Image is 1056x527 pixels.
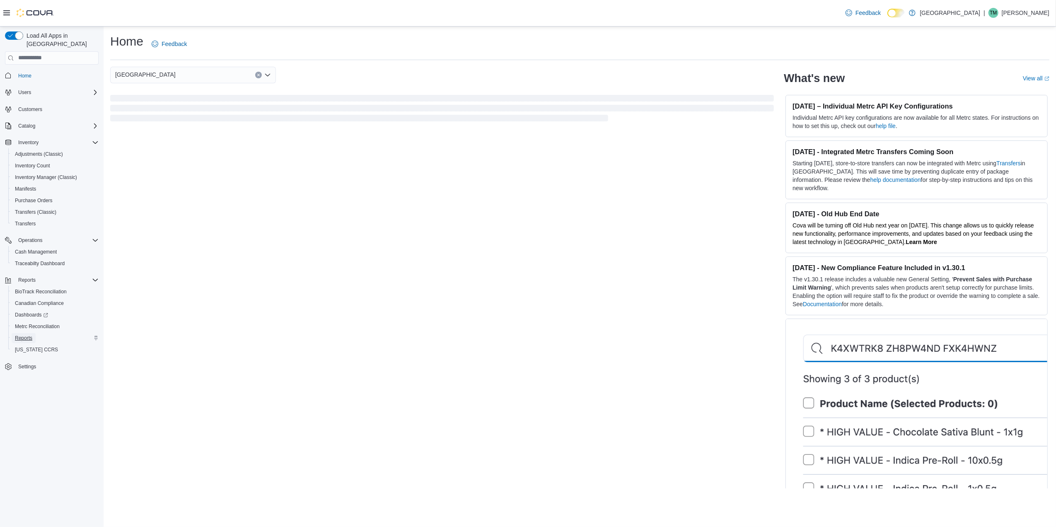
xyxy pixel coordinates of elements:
a: Adjustments (Classic) [12,149,66,159]
div: Tre Mace [988,8,998,18]
button: Reports [15,275,39,285]
button: [US_STATE] CCRS [8,344,102,355]
span: Manifests [15,186,36,192]
span: Traceabilty Dashboard [15,260,65,267]
span: Reports [18,277,36,283]
span: Reports [15,335,32,341]
h1: Home [110,33,143,50]
button: Operations [15,235,46,245]
a: BioTrack Reconciliation [12,287,70,297]
a: Transfers [996,160,1021,167]
h3: [DATE] - Old Hub End Date [793,210,1041,218]
button: Inventory [2,137,102,148]
p: The v1.30.1 release includes a valuable new General Setting, ' ', which prevents sales when produ... [793,275,1041,308]
span: Cash Management [12,247,99,257]
span: [GEOGRAPHIC_DATA] [115,70,176,80]
span: Feedback [162,40,187,48]
span: Load All Apps in [GEOGRAPHIC_DATA] [23,31,99,48]
p: [PERSON_NAME] [1002,8,1049,18]
span: TM [990,8,997,18]
nav: Complex example [5,66,99,394]
span: Settings [18,363,36,370]
h3: [DATE] - New Compliance Feature Included in v1.30.1 [793,263,1041,272]
img: Cova [17,9,54,17]
a: Traceabilty Dashboard [12,259,68,268]
button: Canadian Compliance [8,297,102,309]
span: Feedback [855,9,881,17]
span: Inventory Manager (Classic) [15,174,77,181]
a: Purchase Orders [12,196,56,205]
span: Canadian Compliance [12,298,99,308]
span: Cova will be turning off Old Hub next year on [DATE]. This change allows us to quickly release ne... [793,222,1034,245]
button: Catalog [15,121,39,131]
button: Transfers [8,218,102,230]
span: Adjustments (Classic) [12,149,99,159]
span: Canadian Compliance [15,300,64,307]
span: Transfers (Classic) [15,209,56,215]
button: Reports [2,274,102,286]
a: Dashboards [8,309,102,321]
a: help documentation [870,176,921,183]
span: [US_STATE] CCRS [15,346,58,353]
span: Purchase Orders [15,197,53,204]
span: Washington CCRS [12,345,99,355]
span: Inventory Count [12,161,99,171]
h3: [DATE] – Individual Metrc API Key Configurations [793,102,1041,110]
button: Customers [2,103,102,115]
svg: External link [1044,76,1049,81]
span: Reports [12,333,99,343]
span: Traceabilty Dashboard [12,259,99,268]
input: Dark Mode [887,9,905,17]
button: Open list of options [264,72,271,78]
span: Loading [110,97,774,123]
span: BioTrack Reconciliation [15,288,67,295]
a: Inventory Manager (Classic) [12,172,80,182]
span: Dashboards [15,312,48,318]
button: Reports [8,332,102,344]
strong: Prevent Sales with Purchase Limit Warning [793,276,1032,291]
span: Transfers (Classic) [12,207,99,217]
a: Learn More [906,239,937,245]
span: Catalog [15,121,99,131]
button: Transfers (Classic) [8,206,102,218]
button: Users [15,87,34,97]
span: Inventory Count [15,162,50,169]
span: Users [18,89,31,96]
button: Cash Management [8,246,102,258]
span: Metrc Reconciliation [12,322,99,331]
p: | [984,8,985,18]
a: Cash Management [12,247,60,257]
a: Canadian Compliance [12,298,67,308]
button: Traceabilty Dashboard [8,258,102,269]
a: Home [15,71,35,81]
button: Operations [2,234,102,246]
span: Transfers [15,220,36,227]
button: BioTrack Reconciliation [8,286,102,297]
span: Purchase Orders [12,196,99,205]
span: Home [18,73,31,79]
p: Starting [DATE], store-to-store transfers can now be integrated with Metrc using in [GEOGRAPHIC_D... [793,159,1041,192]
span: BioTrack Reconciliation [12,287,99,297]
a: Customers [15,104,46,114]
p: Individual Metrc API key configurations are now available for all Metrc states. For instructions ... [793,114,1041,130]
a: Feedback [148,36,190,52]
button: Adjustments (Classic) [8,148,102,160]
button: Users [2,87,102,98]
p: [GEOGRAPHIC_DATA] [920,8,980,18]
span: Customers [15,104,99,114]
span: Dashboards [12,310,99,320]
span: Inventory Manager (Classic) [12,172,99,182]
a: Inventory Count [12,161,53,171]
a: Dashboards [12,310,51,320]
a: Reports [12,333,36,343]
span: Cash Management [15,249,57,255]
a: Transfers (Classic) [12,207,60,217]
button: Home [2,70,102,82]
a: Documentation [803,301,842,307]
button: Manifests [8,183,102,195]
span: Users [15,87,99,97]
button: Metrc Reconciliation [8,321,102,332]
span: Home [15,70,99,81]
span: Settings [15,361,99,372]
